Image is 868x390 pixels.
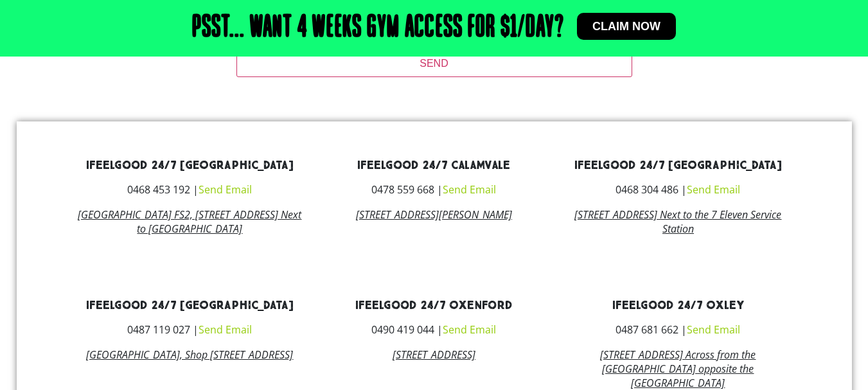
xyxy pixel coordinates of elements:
[78,208,301,236] a: [GEOGRAPHIC_DATA] FS2, [STREET_ADDRESS] Next to [GEOGRAPHIC_DATA]
[321,324,546,335] h3: 0490 419 044 |
[600,348,756,390] a: [STREET_ADDRESS] Across from the [GEOGRAPHIC_DATA] opposite the [GEOGRAPHIC_DATA]
[393,348,475,362] a: [STREET_ADDRESS]
[86,348,293,362] a: [GEOGRAPHIC_DATA], Shop [STREET_ADDRESS]
[443,323,496,337] a: Send Email
[357,158,510,173] a: ifeelgood 24/7 Calamvale
[687,182,740,197] a: Send Email
[592,21,660,32] span: Claim now
[355,298,513,313] a: ifeelgood 24/7 Oxenford
[574,158,782,173] a: ifeelgood 24/7 [GEOGRAPHIC_DATA]
[86,158,294,173] a: ifeelgood 24/7 [GEOGRAPHIC_DATA]
[577,13,676,40] a: Claim now
[565,324,790,335] h3: 0487 681 662 |
[612,298,744,313] a: ifeelgood 24/7 Oxley
[199,323,252,337] a: Send Email
[321,184,546,195] h3: 0478 559 668 |
[78,184,303,195] h3: 0468 453 192 |
[236,50,632,77] input: SEND
[687,323,740,337] a: Send Email
[86,298,294,313] a: ifeelgood 24/7 [GEOGRAPHIC_DATA]
[199,182,252,197] a: Send Email
[78,324,303,335] h3: 0487 119 027 |
[565,184,790,195] h3: 0468 304 486 |
[192,13,564,44] h2: Psst... Want 4 weeks gym access for $1/day?
[356,208,512,222] a: [STREET_ADDRESS][PERSON_NAME]
[443,182,496,197] a: Send Email
[574,208,781,236] a: [STREET_ADDRESS] Next to the 7 Eleven Service Station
